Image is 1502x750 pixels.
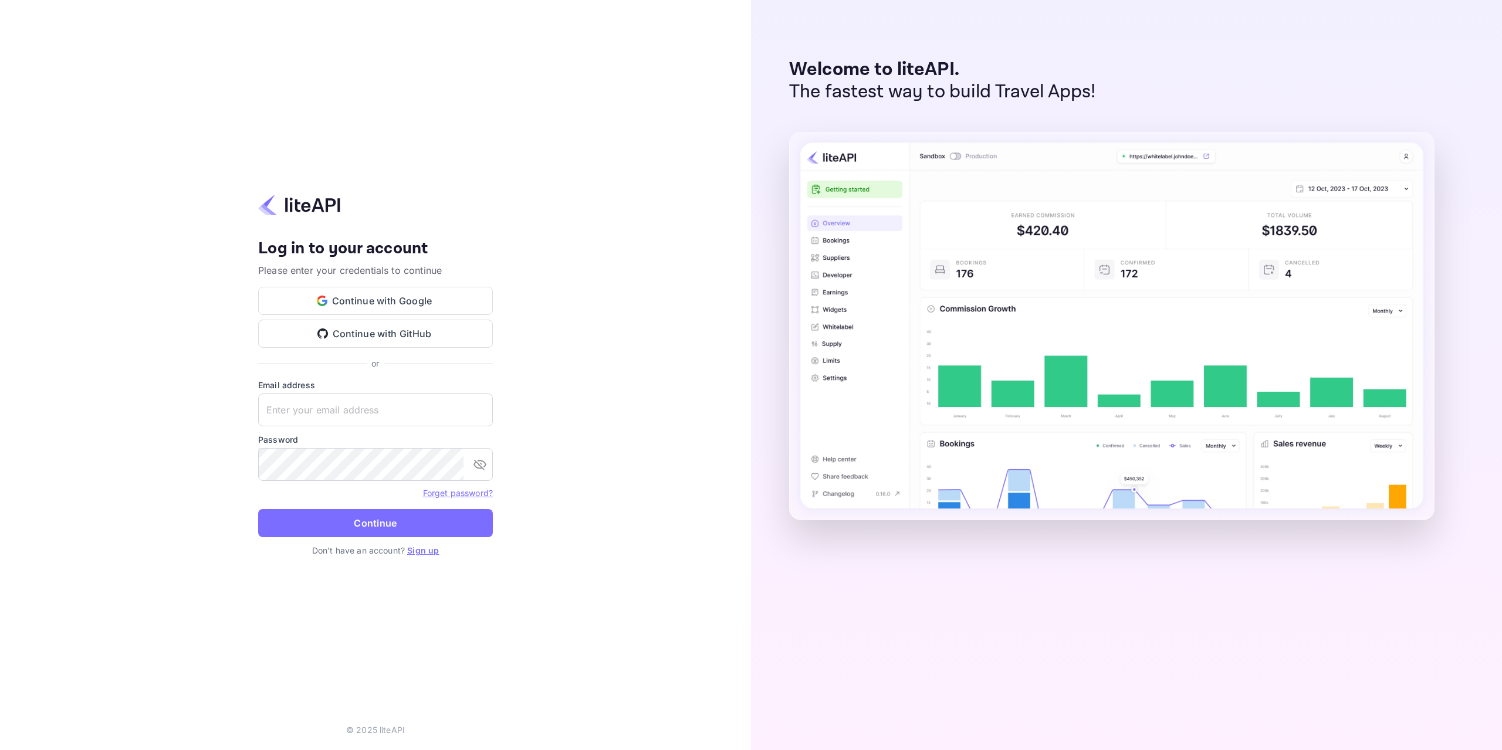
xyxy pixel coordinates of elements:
[258,379,493,391] label: Email address
[468,453,492,476] button: toggle password visibility
[407,545,439,555] a: Sign up
[789,81,1096,103] p: The fastest way to build Travel Apps!
[423,487,493,498] a: Forget password?
[258,509,493,537] button: Continue
[789,59,1096,81] p: Welcome to liteAPI.
[371,357,379,369] p: or
[258,239,493,259] h4: Log in to your account
[258,393,493,426] input: Enter your email address
[258,263,493,277] p: Please enter your credentials to continue
[346,724,405,736] p: © 2025 liteAPI
[258,544,493,556] p: Don't have an account?
[258,433,493,446] label: Password
[258,287,493,315] button: Continue with Google
[258,320,493,348] button: Continue with GitHub
[423,488,493,498] a: Forget password?
[258,194,340,216] img: liteapi
[789,132,1435,520] img: liteAPI Dashboard Preview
